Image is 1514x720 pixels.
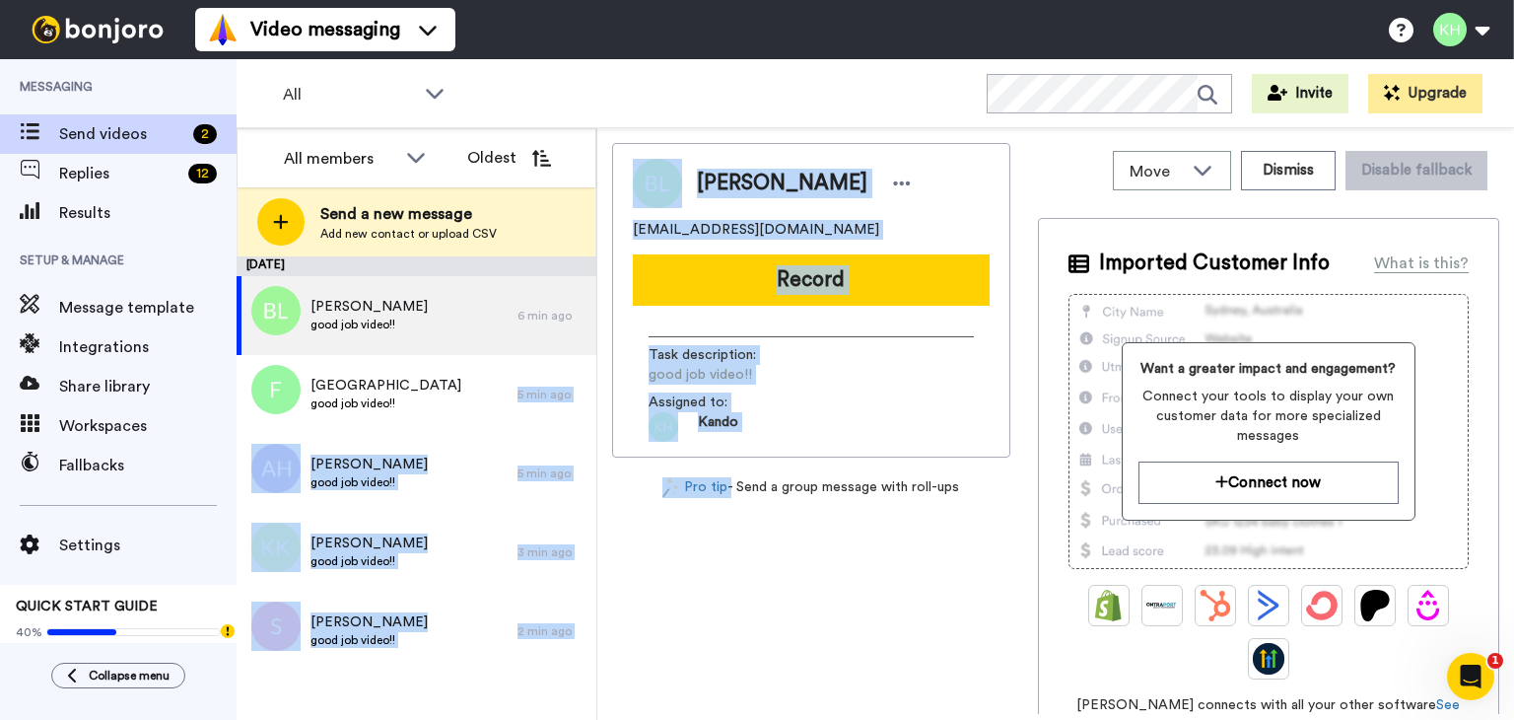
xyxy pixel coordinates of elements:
[1447,653,1494,700] iframe: Intercom live chat
[59,296,237,320] span: Message template
[250,16,400,43] span: Video messaging
[59,201,237,225] span: Results
[51,663,185,688] button: Collapse menu
[517,623,586,639] div: 2 min ago
[310,297,428,317] span: [PERSON_NAME]
[1252,74,1348,113] button: Invite
[1253,590,1284,621] img: ActiveCampaign
[59,162,180,185] span: Replies
[310,612,428,632] span: [PERSON_NAME]
[59,454,237,477] span: Fallbacks
[697,169,867,198] span: [PERSON_NAME]
[59,122,185,146] span: Send videos
[649,345,787,365] span: Task description :
[219,622,237,640] div: Tooltip anchor
[16,624,42,640] span: 40%
[59,414,237,438] span: Workspaces
[59,375,237,398] span: Share library
[1138,462,1399,504] button: Connect now
[1200,590,1231,621] img: Hubspot
[1138,387,1399,446] span: Connect your tools to display your own customer data for more specialized messages
[517,308,586,324] div: 6 min ago
[251,444,301,493] img: ah.png
[517,466,586,481] div: 5 min ago
[633,254,990,306] button: Record
[310,455,428,474] span: [PERSON_NAME]
[283,83,415,107] span: All
[320,226,497,242] span: Add new contact or upload CSV
[1487,653,1503,669] span: 1
[649,412,678,442] img: kh.png
[24,16,172,43] img: bj-logo-header-white.svg
[89,668,170,684] span: Collapse menu
[310,396,461,411] span: good job video!!
[193,124,217,144] div: 2
[310,317,428,332] span: good job video!!
[1146,590,1178,621] img: Ontraport
[633,220,879,240] span: [EMAIL_ADDRESS][DOMAIN_NAME]
[16,600,158,613] span: QUICK START GUIDE
[251,365,301,414] img: f.png
[188,164,217,183] div: 12
[1241,151,1336,190] button: Dismiss
[1130,160,1183,183] span: Move
[1093,590,1125,621] img: Shopify
[237,256,596,276] div: [DATE]
[1099,249,1330,278] span: Imported Customer Info
[1138,359,1399,379] span: Want a greater impact and engagement?
[1374,252,1469,275] div: What is this?
[1359,590,1391,621] img: Patreon
[1345,151,1487,190] button: Disable fallback
[662,477,680,498] img: magic-wand.svg
[59,335,237,359] span: Integrations
[310,632,428,648] span: good job video!!
[251,286,301,335] img: bl.png
[320,202,497,226] span: Send a new message
[310,534,428,553] span: [PERSON_NAME]
[517,544,586,560] div: 3 min ago
[1306,590,1338,621] img: ConvertKit
[310,376,461,396] span: [GEOGRAPHIC_DATA]
[310,553,428,569] span: good job video!!
[633,159,682,208] img: Image of Bradley Liong
[649,365,836,385] span: good job video!!
[1412,590,1444,621] img: Drip
[251,602,301,651] img: s.png
[284,147,396,171] div: All members
[251,523,301,572] img: kk.png
[1368,74,1482,113] button: Upgrade
[612,477,1010,498] div: - Send a group message with roll-ups
[698,412,738,442] span: Kando
[310,474,428,490] span: good job video!!
[1253,643,1284,675] img: GoHighLevel
[207,14,239,45] img: vm-color.svg
[649,393,787,412] span: Assigned to:
[452,138,566,178] button: Oldest
[59,534,237,557] span: Settings
[662,477,727,498] a: Pro tip
[517,387,586,402] div: 5 min ago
